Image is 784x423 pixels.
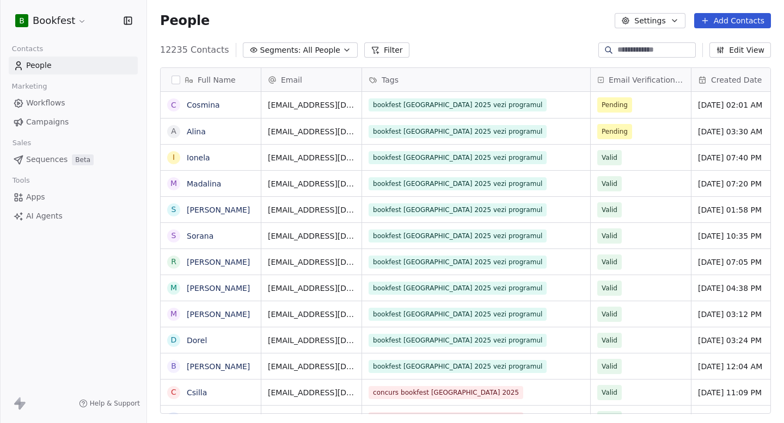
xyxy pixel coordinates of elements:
a: Workflows [9,94,138,112]
a: [PERSON_NAME] [187,258,250,266]
span: 12235 Contacts [160,43,229,57]
div: M [170,178,177,189]
span: Valid [602,178,617,189]
a: [PERSON_NAME] [187,362,250,371]
span: Email Verification Status [609,74,684,85]
a: Madalina [187,179,221,188]
span: [EMAIL_ADDRESS][DOMAIN_NAME] [268,361,355,372]
div: S [171,204,176,215]
span: Valid [602,335,617,346]
a: Dorel [187,336,207,345]
span: [EMAIL_ADDRESS][DOMAIN_NAME] [268,231,355,241]
span: Valid [602,204,617,215]
div: C [171,387,176,398]
span: bookfest [GEOGRAPHIC_DATA] 2025 vezi programul [369,256,547,269]
span: Apps [26,191,45,203]
div: S [171,230,176,241]
span: [EMAIL_ADDRESS][DOMAIN_NAME] [268,283,355,294]
a: Help & Support [79,399,140,408]
a: [PERSON_NAME] [187,206,250,214]
div: B [171,360,176,372]
span: bookfest [GEOGRAPHIC_DATA] 2025 vezi programul [369,151,547,164]
span: bookfest [GEOGRAPHIC_DATA] 2025 vezi programul [369,334,547,347]
span: [EMAIL_ADDRESS][DOMAIN_NAME] [268,178,355,189]
span: Help & Support [90,399,140,408]
div: I [173,152,175,163]
a: Campaigns [9,113,138,131]
a: Apps [9,188,138,206]
span: bookfest [GEOGRAPHIC_DATA] 2025 vezi programul [369,360,547,373]
a: Csilla [187,388,207,397]
span: [EMAIL_ADDRESS][DOMAIN_NAME] [268,257,355,268]
span: Created Date [711,74,762,85]
a: Geanina [187,414,218,423]
div: Full Name [161,68,261,91]
span: B [19,15,24,26]
span: Beta [72,154,94,165]
button: BBookfest [13,11,89,30]
span: bookfest [GEOGRAPHIC_DATA] 2025 vezi programul [369,282,547,295]
span: Tags [382,74,399,85]
span: Pending [602,99,628,110]
a: AI Agents [9,207,138,225]
span: Tools [8,172,34,189]
span: bookfest [GEOGRAPHIC_DATA] 2025 vezi programul [369,308,547,321]
span: bookfest [GEOGRAPHIC_DATA] 2025 vezi programul [369,125,547,138]
span: [EMAIL_ADDRESS][DOMAIN_NAME] [268,335,355,346]
a: Sorana [187,232,213,240]
div: Email Verification Status [591,68,691,91]
span: bookfest [GEOGRAPHIC_DATA] 2025 vezi programul [369,229,547,242]
span: [EMAIL_ADDRESS][DOMAIN_NAME] [268,99,355,110]
div: M [170,308,177,320]
button: Filter [364,42,409,58]
span: Full Name [198,74,236,85]
span: Sequences [26,154,68,165]
span: Valid [602,283,617,294]
span: Campaigns [26,116,69,128]
span: People [160,13,210,29]
span: [EMAIL_ADDRESS][DOMAIN_NAME] [268,152,355,163]
span: Valid [602,152,617,163]
span: bookfest [GEOGRAPHIC_DATA] 2025 vezi programul [369,98,547,111]
span: bookfest [GEOGRAPHIC_DATA] 2025 vezi programul [369,203,547,216]
span: Bookfest [33,14,75,28]
div: grid [161,92,261,414]
div: Email [261,68,362,91]
span: Valid [602,387,617,398]
a: Cosmina [187,101,220,109]
span: bookfest [GEOGRAPHIC_DATA] 2025 vezi programul [369,177,547,190]
button: Edit View [709,42,771,58]
div: A [171,126,176,137]
div: Tags [362,68,590,91]
span: [EMAIL_ADDRESS][DOMAIN_NAME] [268,309,355,320]
span: Pending [602,126,628,137]
span: Marketing [7,78,52,95]
span: AI Agents [26,210,63,222]
div: D [171,334,177,346]
a: Alina [187,127,206,136]
div: R [171,256,176,268]
span: Contacts [7,41,48,57]
span: Valid [602,309,617,320]
a: Ionela [187,153,210,162]
span: Valid [602,257,617,268]
a: SequencesBeta [9,151,138,169]
span: Sales [8,135,36,151]
button: Settings [615,13,685,28]
a: People [9,57,138,74]
a: [PERSON_NAME] [187,310,250,319]
span: Valid [602,361,617,372]
div: M [170,282,177,294]
button: Add Contacts [694,13,771,28]
span: [EMAIL_ADDRESS][DOMAIN_NAME] [268,126,355,137]
span: People [26,60,52,71]
a: [PERSON_NAME] [187,284,250,293]
span: concurs bookfest [GEOGRAPHIC_DATA] 2025 [369,386,523,399]
span: All People [303,45,340,56]
div: C [171,99,176,111]
span: Email [281,74,302,85]
span: [EMAIL_ADDRESS][DOMAIN_NAME] [268,387,355,398]
span: Workflows [26,97,65,109]
span: [EMAIL_ADDRESS][DOMAIN_NAME] [268,204,355,215]
span: Valid [602,231,617,241]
